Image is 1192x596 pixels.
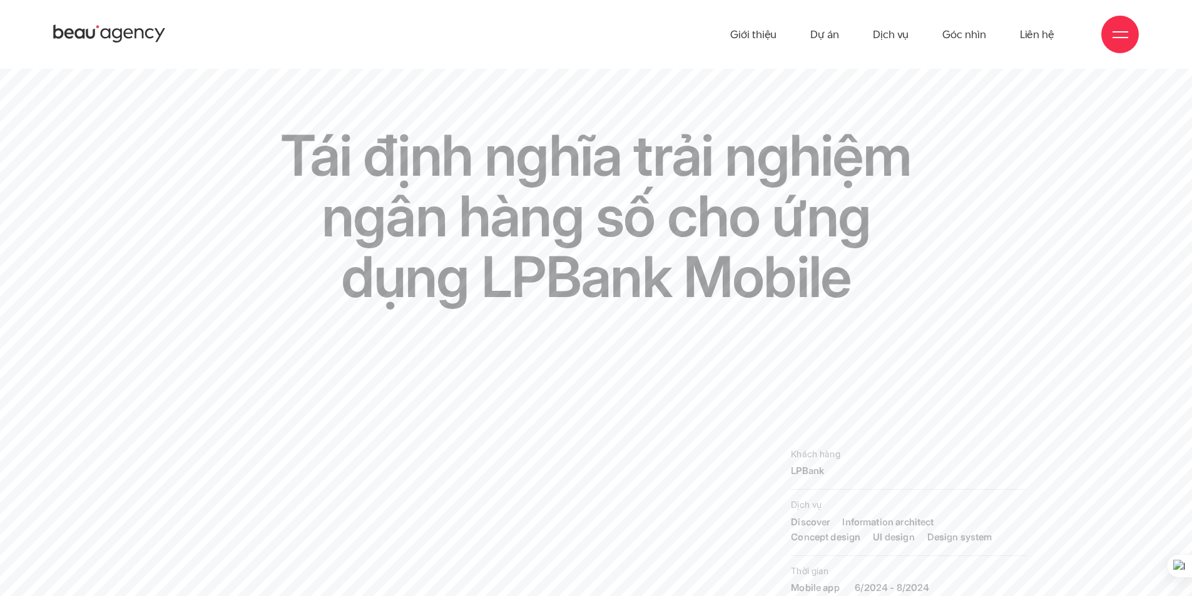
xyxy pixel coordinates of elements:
span: Khách hàng [791,447,1026,462]
span: Thời gian [791,564,1026,578]
span: Dịch vụ [791,498,1026,512]
a: UI design [873,530,914,545]
span: Mobile app [791,580,842,595]
p: LPBank [791,463,1026,478]
a: Concept design [791,530,860,545]
a: Information architect [842,515,934,530]
a: Design system [927,530,992,545]
a: Discover [791,515,830,530]
h1: Tái định nghĩa trải nghiệm ngân hàng số cho ứng dụng LPBank Mobile [253,125,939,308]
strong: 6/2024 - 8/2024 [791,580,1026,595]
